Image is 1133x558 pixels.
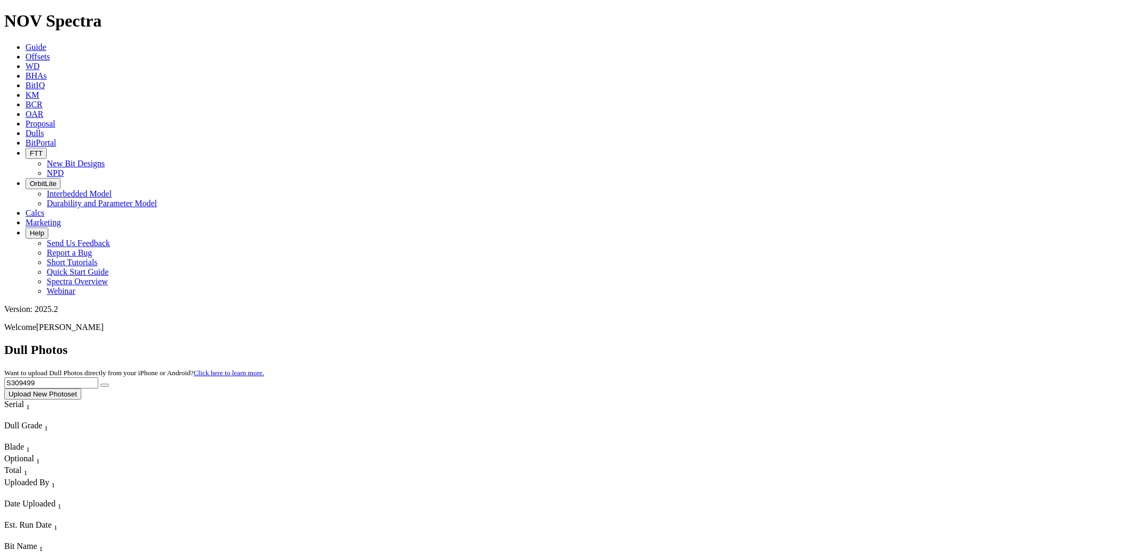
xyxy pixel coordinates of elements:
sub: 1 [52,481,55,489]
div: Column Menu [4,411,49,421]
a: Durability and Parameter Model [47,199,157,208]
div: Sort None [4,400,49,421]
span: Uploaded By [4,478,49,487]
span: Optional [4,454,34,463]
div: Sort None [4,466,41,477]
h2: Dull Photos [4,343,1129,357]
a: Proposal [25,119,55,128]
a: Offsets [25,52,50,61]
a: WD [25,62,40,71]
span: Sort None [54,520,57,529]
div: Uploaded By Sort None [4,478,127,489]
span: Sort None [45,421,48,430]
a: Dulls [25,129,44,138]
div: Sort None [4,421,79,442]
p: Welcome [4,323,1129,332]
a: Send Us Feedback [47,239,110,248]
button: Help [25,227,48,239]
div: Date Uploaded Sort None [4,499,84,511]
div: Dull Grade Sort None [4,421,79,433]
a: BHAs [25,71,47,80]
a: Click here to learn more. [194,369,265,377]
span: Bit Name [4,542,37,551]
div: Sort None [4,454,41,466]
a: OAR [25,109,44,119]
span: Help [30,229,44,237]
div: Blade Sort None [4,442,41,454]
span: Dull Grade [4,421,42,430]
button: OrbitLite [25,178,61,189]
sub: 1 [57,502,61,510]
span: Blade [4,442,24,451]
div: Sort None [4,478,127,499]
span: [PERSON_NAME] [36,323,104,332]
a: NPD [47,168,64,177]
div: Bit Name Sort None [4,542,127,553]
a: Interbedded Model [47,189,112,198]
span: Est. Run Date [4,520,52,529]
div: Column Menu [4,532,79,542]
span: OrbitLite [30,180,56,188]
a: Short Tutorials [47,258,98,267]
div: Optional Sort None [4,454,41,466]
sub: 1 [24,469,28,477]
a: Report a Bug [47,248,92,257]
small: Want to upload Dull Photos directly from your iPhone or Android? [4,369,264,377]
div: Est. Run Date Sort None [4,520,79,532]
div: Sort None [4,442,41,454]
a: Spectra Overview [47,277,108,286]
span: Date Uploaded [4,499,55,508]
span: Sort None [52,478,55,487]
span: Sort None [24,466,28,475]
sub: 1 [26,403,30,411]
span: FTT [30,149,42,157]
a: BCR [25,100,42,109]
div: Sort None [4,520,79,542]
div: Column Menu [4,433,79,442]
a: Guide [25,43,46,52]
span: Sort None [39,542,43,551]
span: Sort None [26,442,30,451]
div: Sort None [4,499,84,520]
span: Sort None [57,499,61,508]
span: Serial [4,400,24,409]
button: FTT [25,148,47,159]
sub: 1 [39,545,43,553]
sub: 1 [36,457,40,465]
div: Column Menu [4,489,127,499]
div: Column Menu [4,511,84,520]
h1: NOV Spectra [4,11,1129,31]
sub: 1 [54,523,57,531]
a: Marketing [25,218,61,227]
span: Total [4,466,22,475]
a: New Bit Designs [47,159,105,168]
button: Upload New Photoset [4,388,81,400]
sub: 1 [45,424,48,432]
div: Total Sort None [4,466,41,477]
a: KM [25,90,39,99]
a: Quick Start Guide [47,267,108,276]
span: Sort None [26,400,30,409]
span: Sort None [36,454,40,463]
a: BitPortal [25,138,56,147]
a: Webinar [47,286,75,295]
div: Serial Sort None [4,400,49,411]
div: Version: 2025.2 [4,305,1129,314]
sub: 1 [26,445,30,453]
input: Search Serial Number [4,377,98,388]
a: Calcs [25,208,45,217]
a: BitIQ [25,81,45,90]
